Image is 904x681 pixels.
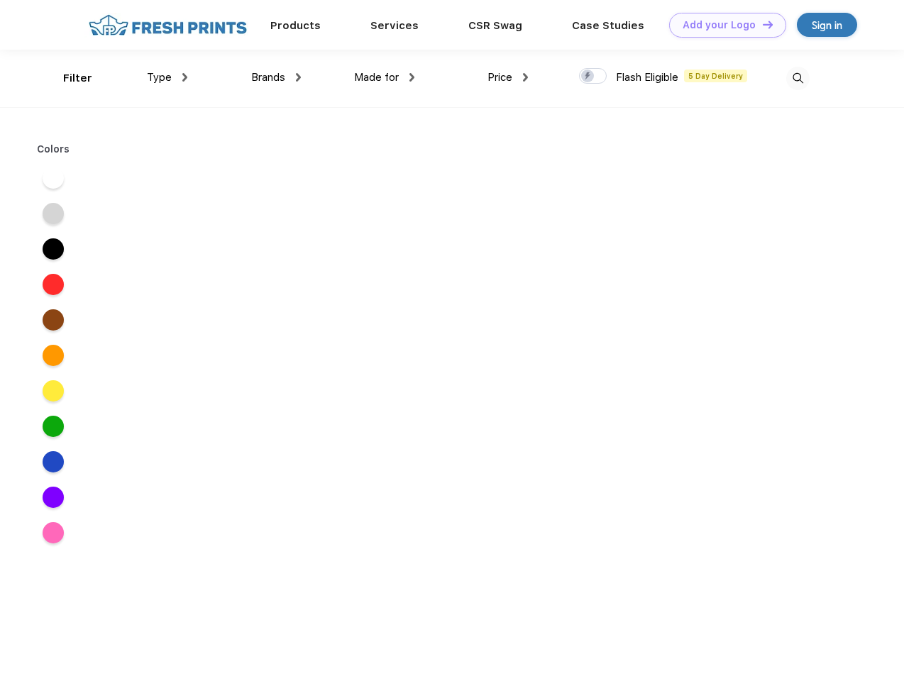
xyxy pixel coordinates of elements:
span: Type [147,71,172,84]
img: DT [763,21,773,28]
img: desktop_search.svg [786,67,810,90]
div: Colors [26,142,81,157]
div: Sign in [812,17,842,33]
a: Sign in [797,13,857,37]
div: Filter [63,70,92,87]
img: dropdown.png [409,73,414,82]
img: fo%20logo%202.webp [84,13,251,38]
a: Products [270,19,321,32]
span: Made for [354,71,399,84]
img: dropdown.png [296,73,301,82]
span: Flash Eligible [616,71,678,84]
img: dropdown.png [182,73,187,82]
span: Price [487,71,512,84]
span: Brands [251,71,285,84]
img: dropdown.png [523,73,528,82]
span: 5 Day Delivery [684,70,747,82]
div: Add your Logo [683,19,756,31]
